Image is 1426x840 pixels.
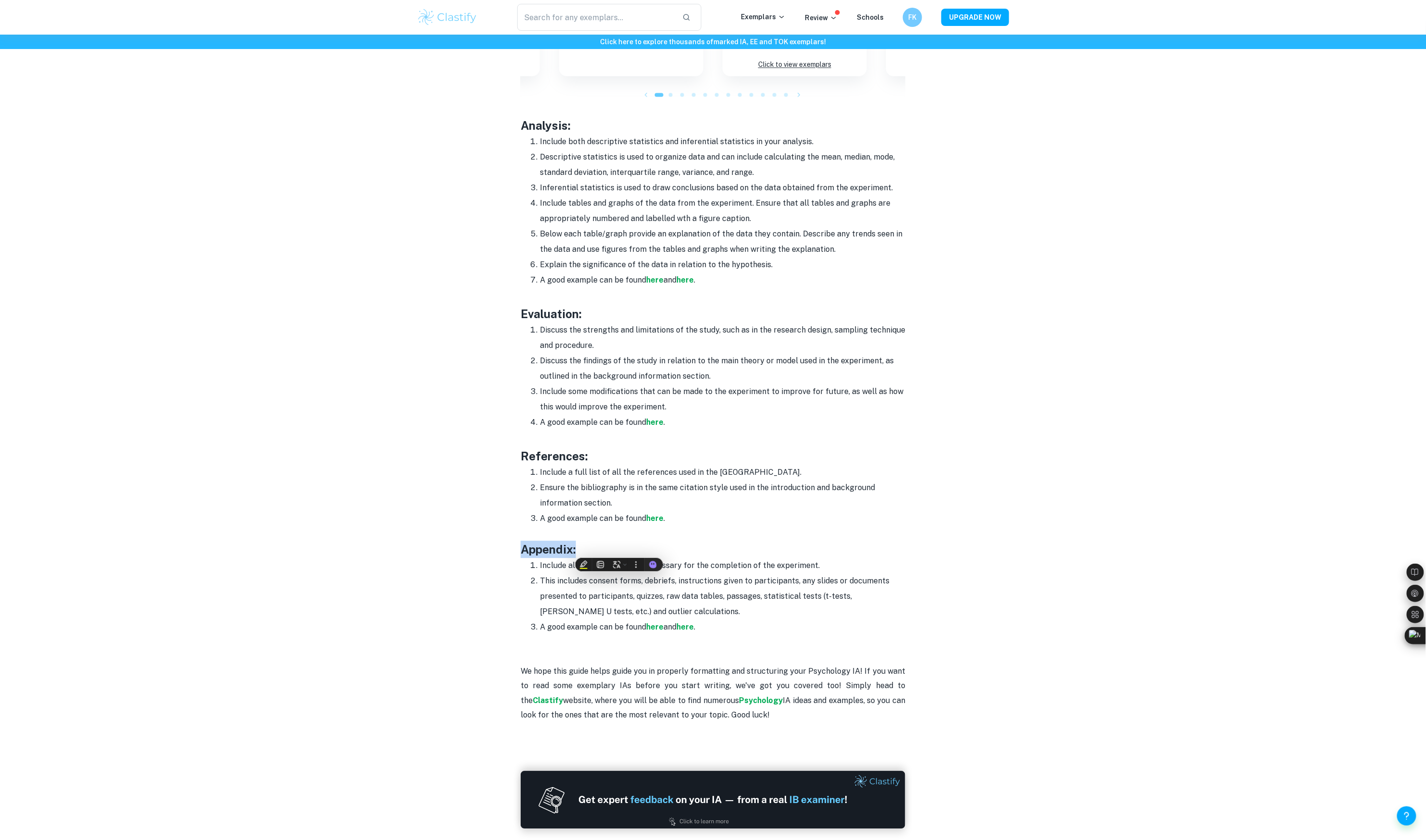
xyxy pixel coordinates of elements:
[758,58,831,71] p: Click to view exemplars
[540,180,905,196] li: Inferential statistics is used to draw conclusions based on the data obtained from the experiment.
[540,384,905,415] li: Include some modifications that can be made to the experiment to improve for future, as well as h...
[540,480,905,511] li: Ensure the bibliography is in the same citation style used in the introduction and background inf...
[2,37,1424,47] h6: Click here to explore thousands of marked IA, EE and TOK exemplars !
[540,134,905,149] li: Include both descriptive statistics and inferential statistics in your analysis.
[540,511,905,526] li: A good example can be found .
[521,447,905,465] h3: References:
[646,514,663,523] a: here
[646,418,663,427] a: here
[540,322,905,353] li: Discuss the strengths and limitations of the study, such as in the research design, sampling tech...
[646,275,663,284] a: here
[907,12,918,23] h6: FK
[540,149,905,180] li: Descriptive statistics is used to organize data and can include calculating the mean, median, mod...
[1397,806,1416,826] button: Help and Feedback
[540,558,905,573] li: Include all extra information necessary for the completion of the experiment.
[417,8,478,27] img: Clastify logo
[521,117,905,134] h3: Analysis:
[533,696,563,705] a: Clastify
[521,664,905,723] p: We hope this guide helps guide you in properly formatting and structuring your Psychology IA! If ...
[857,13,884,21] a: Schools
[741,12,786,22] p: Exemplars
[540,465,905,480] li: Include a full list of all the references used in the [GEOGRAPHIC_DATA].
[517,4,675,31] input: Search for any exemplars...
[540,353,905,384] li: Discuss the findings of the study in relation to the main theory or model used in the experiment,...
[646,622,663,631] a: here
[540,257,905,272] li: Explain the significance of the data in relation to the hypothesis.
[521,305,905,322] h3: Evaluation:
[521,541,905,558] h3: Appendix:
[676,275,694,284] a: here
[941,9,1009,26] button: UPGRADE NOW
[540,196,905,226] li: Include tables and graphs of the data from the experiment. Ensure that all tables and graphs are ...
[540,619,905,635] li: A good example can be found and .
[521,771,905,828] img: Ad
[540,415,905,430] li: A good example can be found .
[540,226,905,257] li: Below each table/graph provide an explanation of the data they contain. Describe any trends seen ...
[540,272,905,288] li: A good example can be found and .
[676,622,694,631] a: here
[903,8,922,27] button: FK
[540,573,905,619] li: This includes consent forms, debriefs, instructions given to participants, any slides or document...
[805,12,838,23] p: Review
[739,696,783,705] a: Psychology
